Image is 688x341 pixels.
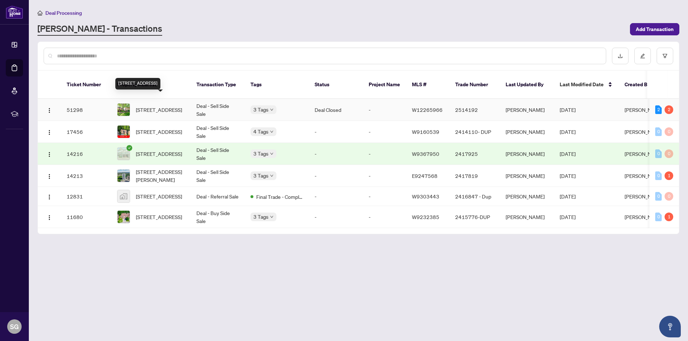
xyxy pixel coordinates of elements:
div: 1 [665,213,673,221]
img: logo [6,5,23,19]
div: 2 [665,105,673,114]
span: [STREET_ADDRESS][PERSON_NAME] [136,168,185,184]
img: Logo [46,194,52,200]
th: Last Updated By [500,71,554,99]
div: 0 [655,127,662,136]
span: [DATE] [560,214,576,220]
span: W9232385 [412,214,439,220]
span: [STREET_ADDRESS] [136,192,182,200]
img: Logo [46,152,52,157]
img: thumbnail-img [117,104,130,116]
img: Logo [46,215,52,220]
span: 3 Tags [253,149,268,158]
span: down [270,152,274,156]
td: [PERSON_NAME] [500,121,554,143]
td: 2416847 - Dup [449,187,500,206]
td: [PERSON_NAME] [500,206,554,228]
span: [PERSON_NAME] [625,128,663,135]
th: Project Name [363,71,406,99]
td: Deal Closed [309,99,363,121]
span: [DATE] [560,106,576,113]
td: - [363,165,406,187]
td: 14213 [61,165,111,187]
div: [STREET_ADDRESS] [115,78,160,89]
th: Status [309,71,363,99]
td: Deal - Referral Sale [191,187,245,206]
td: 2514192 [449,99,500,121]
span: W9160539 [412,128,439,135]
div: 0 [665,127,673,136]
button: Logo [44,170,55,182]
a: [PERSON_NAME] - Transactions [37,23,162,36]
span: W12265966 [412,106,443,113]
td: 17456 [61,121,111,143]
div: 0 [655,213,662,221]
td: - [363,99,406,121]
span: SG [10,322,19,332]
td: - [363,143,406,165]
img: thumbnail-img [117,211,130,223]
td: Deal - Sell Side Sale [191,165,245,187]
td: - [309,165,363,187]
span: 3 Tags [253,213,268,221]
span: download [618,53,623,58]
td: [PERSON_NAME] [500,165,554,187]
span: [DATE] [560,150,576,157]
td: 51298 [61,99,111,121]
span: [PERSON_NAME] [625,214,663,220]
th: MLS # [406,71,449,99]
span: [STREET_ADDRESS] [136,128,182,136]
span: [STREET_ADDRESS] [136,213,182,221]
span: W9367950 [412,150,439,157]
th: Transaction Type [191,71,245,99]
span: filter [662,53,667,58]
span: Deal Processing [45,10,82,16]
div: 0 [665,192,673,201]
span: [DATE] [560,193,576,200]
div: 2 [655,105,662,114]
th: Created By [619,71,663,99]
span: 3 Tags [253,171,268,180]
div: 0 [655,192,662,201]
span: Last Modified Date [560,80,604,88]
div: 1 [665,171,673,180]
button: Logo [44,104,55,115]
td: 12831 [61,187,111,206]
span: E9247568 [412,172,438,179]
td: Deal - Sell Side Sale [191,121,245,143]
td: Deal - Sell Side Sale [191,99,245,121]
img: thumbnail-img [117,126,130,138]
button: Add Transaction [630,23,679,35]
img: Logo [46,108,52,113]
span: 4 Tags [253,127,268,136]
div: 0 [655,149,662,158]
span: [STREET_ADDRESS] [136,106,182,114]
td: 14216 [61,143,111,165]
td: 2414110- DUP [449,121,500,143]
td: - [309,121,363,143]
td: [PERSON_NAME] [500,99,554,121]
td: - [363,187,406,206]
span: down [270,130,274,134]
td: Deal - Buy Side Sale [191,206,245,228]
img: Logo [46,130,52,135]
div: 0 [655,171,662,180]
button: Logo [44,191,55,202]
button: filter [657,48,673,64]
button: download [612,48,629,64]
td: - [363,206,406,228]
span: down [270,108,274,112]
td: - [309,206,363,228]
div: 0 [665,149,673,158]
td: 2417819 [449,165,500,187]
span: [PERSON_NAME] [625,172,663,179]
span: [DATE] [560,172,576,179]
td: [PERSON_NAME] [500,187,554,206]
span: [DATE] [560,128,576,135]
span: [PERSON_NAME] [625,193,663,200]
button: Open asap [659,316,681,337]
td: Deal - Sell Side Sale [191,143,245,165]
span: Add Transaction [636,23,674,35]
button: Logo [44,211,55,223]
th: Tags [245,71,309,99]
